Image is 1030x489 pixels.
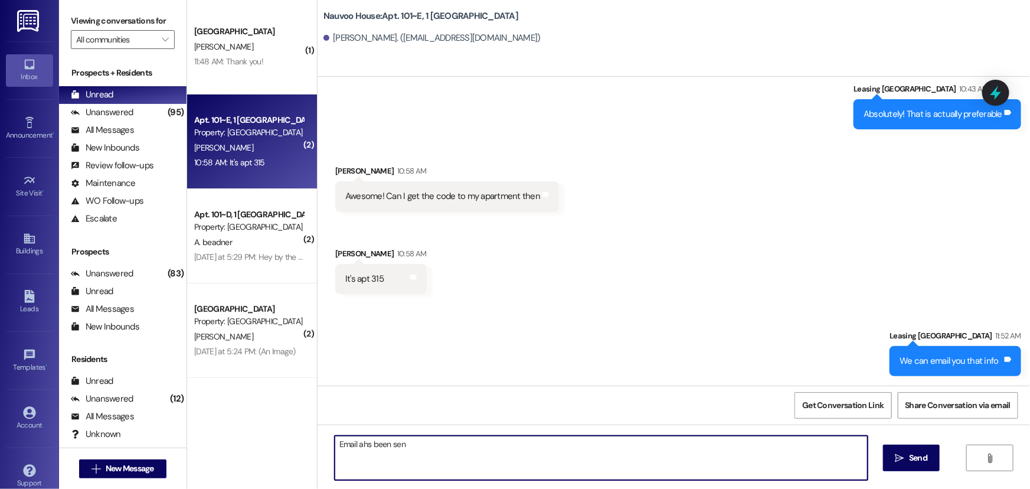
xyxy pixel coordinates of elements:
[194,114,303,126] div: Apt. 101~E, 1 [GEOGRAPHIC_DATA]
[900,355,999,367] div: We can email you that info
[79,459,166,478] button: New Message
[335,165,559,181] div: [PERSON_NAME]
[71,89,113,101] div: Unread
[53,129,54,138] span: •
[194,237,232,247] span: A. beadner
[394,165,427,177] div: 10:58 AM
[905,399,1011,412] span: Share Conversation via email
[106,462,154,475] span: New Message
[71,393,133,405] div: Unanswered
[194,41,253,52] span: [PERSON_NAME]
[17,10,41,32] img: ResiDesk Logo
[194,208,303,221] div: Apt. 101~D, 1 [GEOGRAPHIC_DATA]
[167,390,187,408] div: (12)
[194,346,296,357] div: [DATE] at 5:24 PM: (An Image)
[6,345,53,377] a: Templates •
[895,454,904,463] i: 
[45,361,47,370] span: •
[76,30,156,49] input: All communities
[194,25,303,38] div: [GEOGRAPHIC_DATA]
[71,268,133,280] div: Unanswered
[71,303,134,315] div: All Messages
[194,315,303,328] div: Property: [GEOGRAPHIC_DATA]
[323,10,518,22] b: Nauvoo House: Apt. 101~E, 1 [GEOGRAPHIC_DATA]
[71,213,117,225] div: Escalate
[794,392,891,419] button: Get Conversation Link
[194,221,303,233] div: Property: [GEOGRAPHIC_DATA]
[854,83,1021,99] div: Leasing [GEOGRAPHIC_DATA]
[6,171,53,203] a: Site Visit •
[898,392,1018,419] button: Share Conversation via email
[986,454,995,463] i: 
[335,247,426,264] div: [PERSON_NAME]
[194,252,779,262] div: [DATE] at 5:29 PM: Hey by the way, are we good to start moving in to our new apartments? I know f...
[71,375,113,387] div: Unread
[165,265,187,283] div: (83)
[6,403,53,435] a: Account
[802,399,884,412] span: Get Conversation Link
[59,353,187,366] div: Residents
[71,12,175,30] label: Viewing conversations for
[71,142,139,154] div: New Inbounds
[71,195,143,207] div: WO Follow-ups
[194,157,265,168] div: 10:58 AM: It's apt 315
[323,32,541,44] div: [PERSON_NAME]. ([EMAIL_ADDRESS][DOMAIN_NAME])
[71,428,121,441] div: Unknown
[6,229,53,260] a: Buildings
[59,67,187,79] div: Prospects + Residents
[71,177,136,190] div: Maintenance
[162,35,168,44] i: 
[42,187,44,195] span: •
[335,436,868,480] textarea: Email ahs been se
[59,246,187,258] div: Prospects
[71,321,139,333] div: New Inbounds
[71,410,134,423] div: All Messages
[194,142,253,153] span: [PERSON_NAME]
[71,106,133,119] div: Unanswered
[194,331,253,342] span: [PERSON_NAME]
[71,285,113,298] div: Unread
[194,303,303,315] div: [GEOGRAPHIC_DATA]
[864,108,1002,120] div: Absolutely! That is actually preferable
[165,103,187,122] div: (95)
[6,54,53,86] a: Inbox
[71,124,134,136] div: All Messages
[992,330,1021,342] div: 11:52 AM
[194,126,303,139] div: Property: [GEOGRAPHIC_DATA]
[956,83,989,95] div: 10:43 AM
[71,159,153,172] div: Review follow-ups
[345,190,540,203] div: Awesome! Can I get the code to my apartment then
[909,452,927,464] span: Send
[883,445,940,471] button: Send
[345,273,384,285] div: It's apt 315
[6,286,53,318] a: Leads
[194,56,263,67] div: 11:48 AM: Thank you!
[194,403,303,416] div: [GEOGRAPHIC_DATA]
[394,247,427,260] div: 10:58 AM
[91,464,100,474] i: 
[890,330,1021,346] div: Leasing [GEOGRAPHIC_DATA]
